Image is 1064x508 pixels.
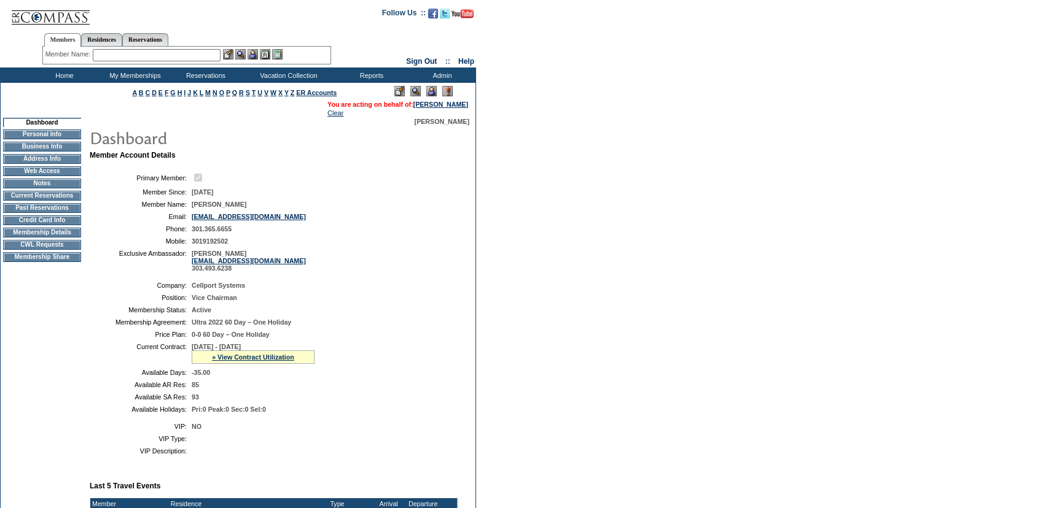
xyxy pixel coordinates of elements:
[248,49,258,60] img: Impersonate
[413,101,468,108] a: [PERSON_NAME]
[452,12,474,20] a: Subscribe to our YouTube Channel
[226,89,230,96] a: P
[428,9,438,18] img: Become our fan on Facebook
[394,86,405,96] img: Edit Mode
[192,250,306,272] span: [PERSON_NAME] 303.493.6238
[246,89,250,96] a: S
[252,89,256,96] a: T
[95,201,187,208] td: Member Name:
[95,406,187,413] td: Available Holidays:
[327,109,343,117] a: Clear
[95,318,187,326] td: Membership Agreement:
[405,67,476,83] td: Admin
[192,318,291,326] span: Ultra 2022 60 Day – One Holiday
[192,257,306,264] a: [EMAIL_ADDRESS][DOMAIN_NAME]
[192,406,266,413] span: Pri:0 Peak:0 Sec:0 Sel:0
[95,213,187,220] td: Email:
[192,331,270,338] span: 0-0 60 Day – One Holiday
[192,213,306,220] a: [EMAIL_ADDRESS][DOMAIN_NAME]
[3,118,81,127] td: Dashboard
[192,225,232,233] span: 301.365.6655
[264,89,268,96] a: V
[81,33,122,46] a: Residences
[327,101,468,108] span: You are acting on behalf of:
[95,188,187,196] td: Member Since:
[178,89,182,96] a: H
[291,89,295,96] a: Z
[278,89,283,96] a: X
[406,57,437,66] a: Sign Out
[187,89,191,96] a: J
[95,172,187,183] td: Primary Member:
[440,12,450,20] a: Follow us on Twitter
[440,9,450,18] img: Follow us on Twitter
[3,215,81,225] td: Credit Card Info
[428,12,438,20] a: Become our fan on Facebook
[184,89,186,96] a: I
[152,89,157,96] a: D
[223,49,233,60] img: b_edit.gif
[3,179,81,188] td: Notes
[3,228,81,237] td: Membership Details
[272,49,283,60] img: b_calculator.gif
[458,57,474,66] a: Help
[335,67,405,83] td: Reports
[442,86,453,96] img: Log Concern/Member Elevation
[95,393,187,401] td: Available SA Res:
[382,7,426,22] td: Follow Us ::
[95,369,187,376] td: Available Days:
[426,86,437,96] img: Impersonate
[158,89,163,96] a: E
[133,89,137,96] a: A
[235,49,246,60] img: View
[122,33,168,46] a: Reservations
[284,89,289,96] a: Y
[89,125,335,150] img: pgTtlDashboard.gif
[95,294,187,301] td: Position:
[410,86,421,96] img: View Mode
[139,89,144,96] a: B
[95,282,187,289] td: Company:
[28,67,98,83] td: Home
[232,89,237,96] a: Q
[192,201,246,208] span: [PERSON_NAME]
[3,191,81,201] td: Current Reservations
[200,89,203,96] a: L
[95,225,187,233] td: Phone:
[44,33,82,47] a: Members
[192,381,199,388] span: 85
[95,423,187,430] td: VIP:
[205,89,211,96] a: M
[95,306,187,314] td: Membership Status:
[192,282,245,289] span: Cellport Systems
[240,67,335,83] td: Vacation Collection
[90,482,160,490] b: Last 5 Travel Events
[270,89,276,96] a: W
[95,381,187,388] td: Available AR Res:
[192,423,201,430] span: NO
[415,118,469,125] span: [PERSON_NAME]
[90,151,176,160] b: Member Account Details
[192,393,199,401] span: 93
[3,142,81,152] td: Business Info
[3,166,81,176] td: Web Access
[3,203,81,213] td: Past Reservations
[3,154,81,164] td: Address Info
[145,89,150,96] a: C
[95,447,187,455] td: VIP Description:
[3,252,81,262] td: Membership Share
[95,237,187,245] td: Mobile:
[192,237,228,245] span: 3019192502
[3,240,81,250] td: CWL Requests
[170,89,175,96] a: G
[95,343,187,364] td: Current Contract:
[3,129,81,139] td: Personal Info
[296,89,337,96] a: ER Accounts
[257,89,262,96] a: U
[192,294,237,301] span: Vice Chairman
[45,49,93,60] div: Member Name:
[192,343,241,350] span: [DATE] - [DATE]
[95,250,187,272] td: Exclusive Ambassador:
[192,188,213,196] span: [DATE]
[219,89,224,96] a: O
